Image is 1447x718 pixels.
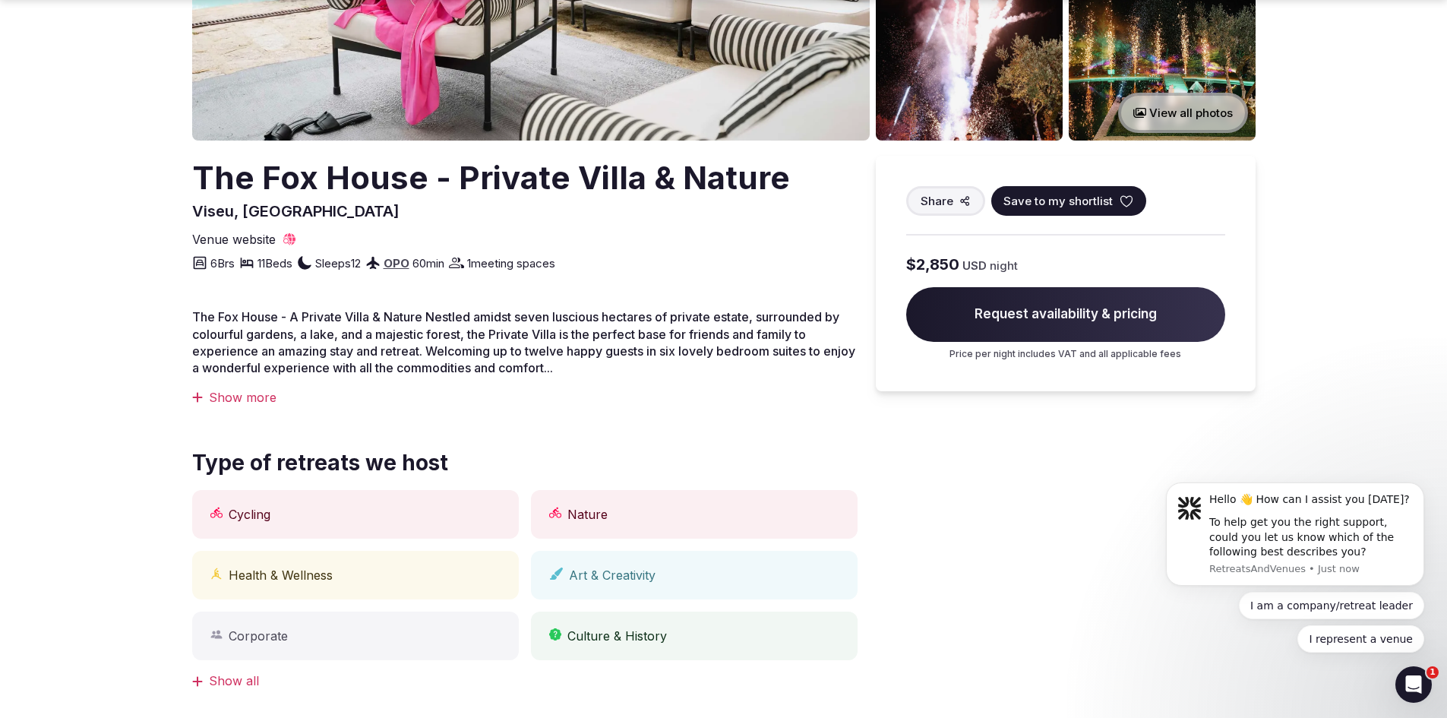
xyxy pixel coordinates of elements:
[467,255,555,271] span: 1 meeting spaces
[906,287,1225,342] span: Request availability & pricing
[412,255,444,271] span: 60 min
[991,186,1146,216] button: Save to my shortlist
[1003,193,1113,209] span: Save to my shortlist
[257,255,292,271] span: 11 Beds
[192,156,790,201] h2: The Fox House - Private Villa & Nature
[990,258,1018,274] span: night
[921,193,953,209] span: Share
[192,202,400,220] span: Viseu, [GEOGRAPHIC_DATA]
[192,231,297,248] a: Venue website
[192,389,858,406] div: Show more
[384,256,409,270] a: OPO
[192,231,276,248] span: Venue website
[192,448,448,478] span: Type of retreats we host
[962,258,987,274] span: USD
[192,309,855,375] span: The Fox House - A Private Villa & Nature Nestled amidst seven luscious hectares of private estate...
[315,255,361,271] span: Sleeps 12
[1426,666,1439,678] span: 1
[1118,93,1248,133] button: View all photos
[906,348,1225,361] p: Price per night includes VAT and all applicable fees
[210,255,235,271] span: 6 Brs
[1143,463,1447,710] iframe: Intercom notifications message
[192,672,858,689] div: Show all
[906,254,959,275] span: $2,850
[1395,666,1432,703] iframe: Intercom live chat
[906,186,985,216] button: Share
